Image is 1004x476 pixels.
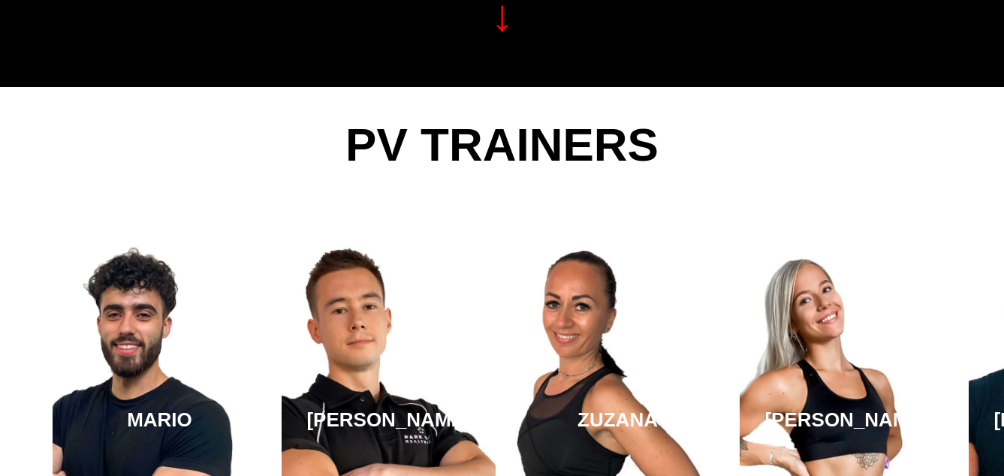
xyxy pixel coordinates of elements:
[577,408,658,432] h3: ZUZANA
[306,408,470,432] h3: [PERSON_NAME]
[764,408,928,432] h3: [PERSON_NAME]
[127,408,192,432] h3: MARIO
[342,110,662,180] span: PV TRAINERS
